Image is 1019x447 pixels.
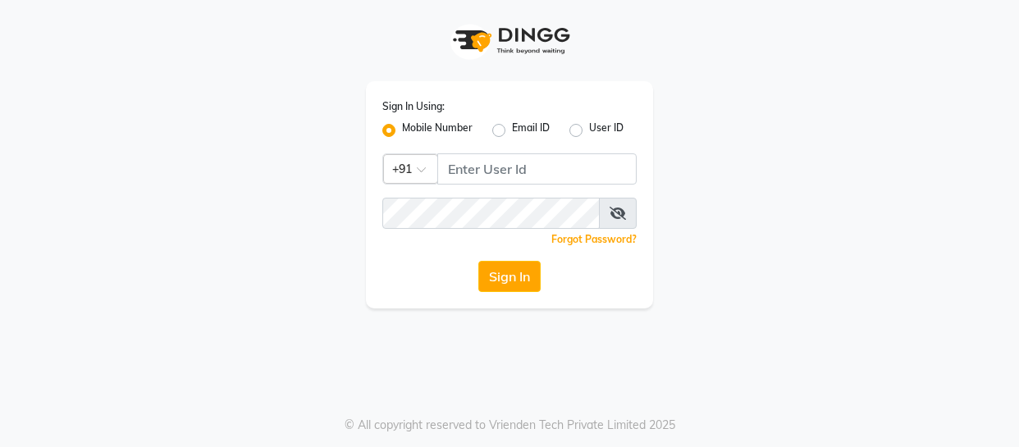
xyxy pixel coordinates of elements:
[551,233,637,245] a: Forgot Password?
[437,153,637,185] input: Username
[512,121,550,140] label: Email ID
[444,16,575,65] img: logo1.svg
[478,261,541,292] button: Sign In
[382,99,445,114] label: Sign In Using:
[402,121,473,140] label: Mobile Number
[382,198,600,229] input: Username
[589,121,624,140] label: User ID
